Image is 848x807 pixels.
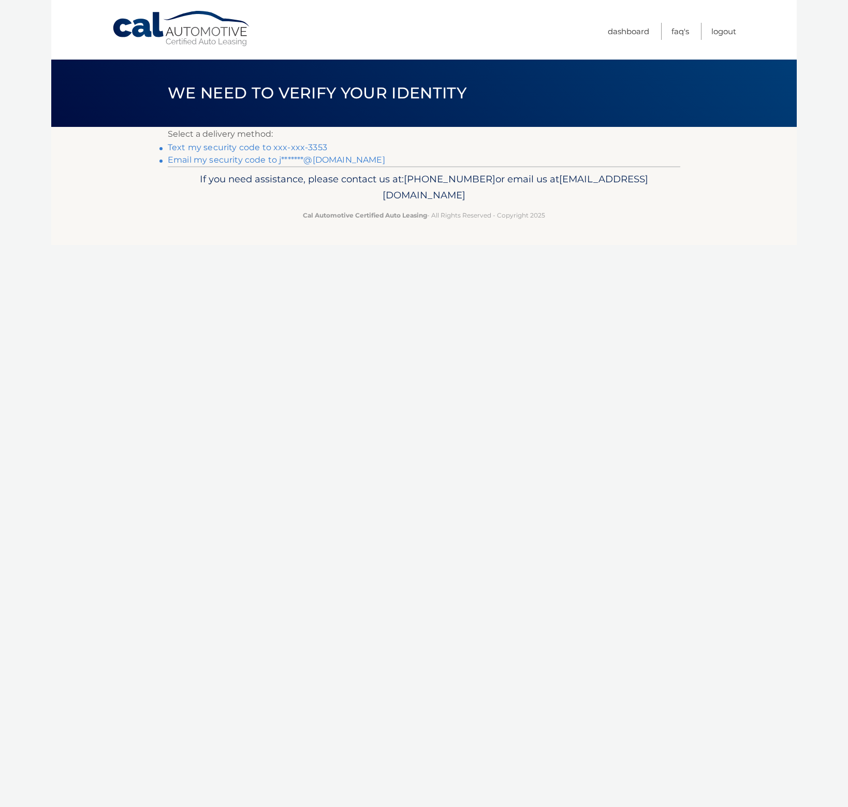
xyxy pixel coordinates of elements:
a: Dashboard [608,23,649,40]
a: FAQ's [671,23,689,40]
strong: Cal Automotive Certified Auto Leasing [303,211,427,219]
span: We need to verify your identity [168,83,466,103]
p: If you need assistance, please contact us at: or email us at [174,171,674,204]
p: - All Rights Reserved - Copyright 2025 [174,210,674,221]
a: Logout [711,23,736,40]
a: Cal Automotive [112,10,252,47]
span: [PHONE_NUMBER] [404,173,495,185]
a: Text my security code to xxx-xxx-3353 [168,142,327,152]
a: Email my security code to j*******@[DOMAIN_NAME] [168,155,385,165]
p: Select a delivery method: [168,127,680,141]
